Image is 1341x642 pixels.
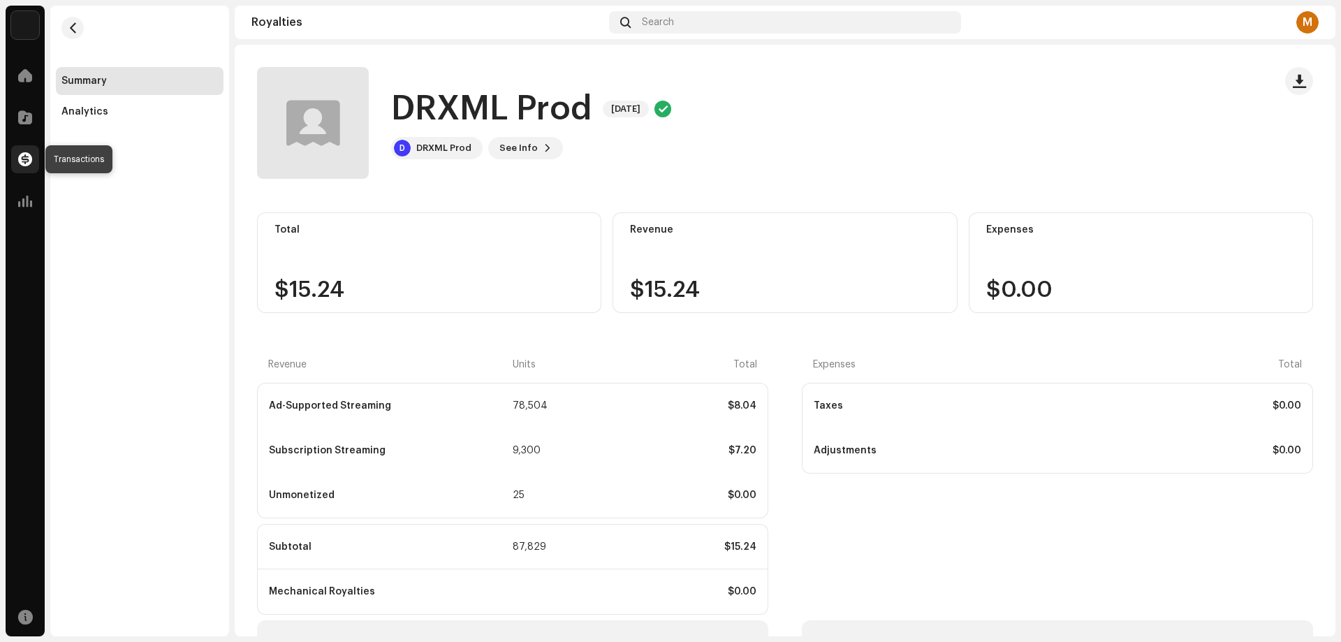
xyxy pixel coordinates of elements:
div: Unmonetized [269,490,510,501]
div: Total [1059,359,1302,370]
img: de0d2825-999c-4937-b35a-9adca56ee094 [11,11,39,39]
h1: DRXML Prod [391,87,592,131]
div: 9,300 [513,445,561,456]
span: [DATE] [603,101,649,117]
div: Expenses [986,224,1296,235]
div: DRXML Prod [416,143,471,154]
div: Expenses [813,359,1056,370]
span: See Info [499,134,538,162]
div: Subtotal [269,541,510,553]
re-o-card-value: Total [257,212,601,313]
re-o-card-value: Expenses [969,212,1313,313]
div: 87,829 [513,541,561,553]
div: 25 [513,490,561,501]
div: Revenue [630,224,939,235]
div: $0.00 [564,490,756,501]
div: Summary [61,75,107,87]
div: Adjustments [814,445,1056,456]
div: Revenue [268,359,510,370]
div: $15.24 [564,541,756,553]
div: Total [274,224,584,235]
re-o-card-value: Revenue [613,212,957,313]
span: Search [642,17,674,28]
div: $8.04 [564,400,756,411]
div: Royalties [251,17,603,28]
div: 78,504 [513,400,561,411]
div: $0.00 [1059,400,1301,411]
button: See Info [488,137,563,159]
div: Units [513,359,561,370]
div: $0.00 [1059,445,1301,456]
div: D [394,140,411,156]
div: Ad-Supported Streaming [269,400,510,411]
div: Taxes [814,400,1056,411]
re-m-nav-item: Analytics [56,98,223,126]
div: Analytics [61,106,108,117]
div: $7.20 [564,445,756,456]
div: Total [564,359,757,370]
div: $0.00 [514,586,756,597]
div: Mechanical Royalties [269,586,511,597]
re-m-nav-item: Summary [56,67,223,95]
div: Subscription Streaming [269,445,510,456]
div: M [1296,11,1319,34]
